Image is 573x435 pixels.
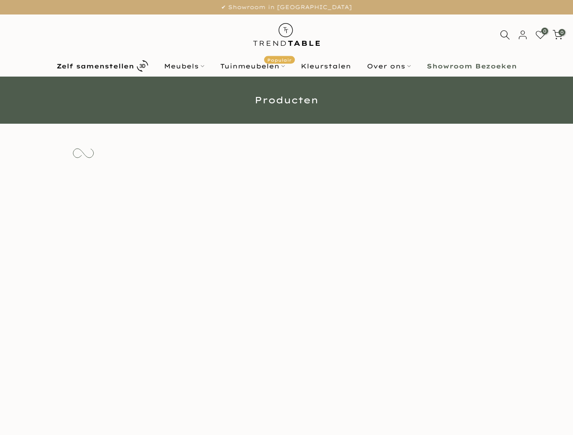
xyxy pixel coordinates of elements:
b: Zelf samenstellen [57,63,134,69]
a: Meubels [156,61,212,72]
span: 0 [541,28,548,34]
a: Zelf samenstellen [48,58,156,74]
a: 0 [535,30,545,40]
b: Showroom Bezoeken [427,63,517,69]
a: Kleurstalen [293,61,359,72]
a: Over ons [359,61,419,72]
a: TuinmeubelenPopulair [212,61,293,72]
span: 0 [559,29,565,36]
span: Populair [264,56,295,63]
p: ✔ Showroom in [GEOGRAPHIC_DATA] [11,2,562,12]
img: trend-table [247,14,326,55]
a: Showroom Bezoeken [419,61,525,72]
h1: Producten [22,96,552,105]
a: 0 [553,30,563,40]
